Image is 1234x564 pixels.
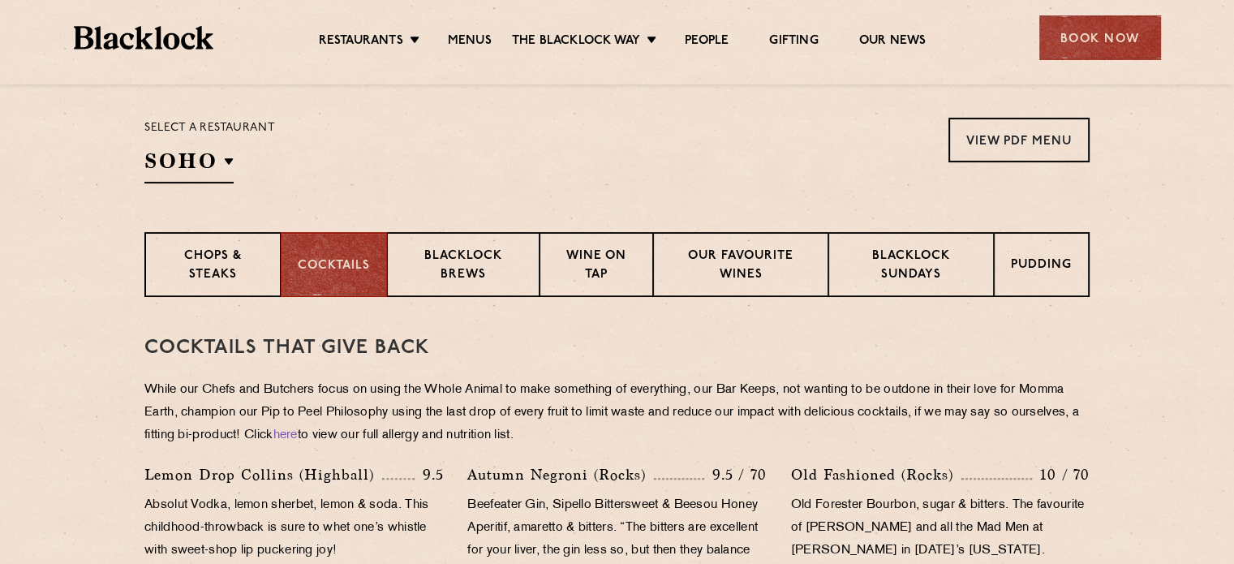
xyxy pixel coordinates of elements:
p: Our favourite wines [670,248,810,286]
a: Gifting [769,33,818,51]
p: Autumn Negroni (Rocks) [467,463,654,486]
p: Pudding [1011,256,1072,277]
div: Book Now [1039,15,1161,60]
p: 10 / 70 [1032,464,1090,485]
h2: SOHO [144,147,234,183]
a: here [273,429,298,441]
p: Old Forester Bourbon, sugar & bitters. The favourite of [PERSON_NAME] and all the Mad Men at [PER... [791,494,1090,562]
img: BL_Textured_Logo-footer-cropped.svg [74,26,214,50]
p: Cocktails [298,257,370,276]
a: The Blacklock Way [512,33,640,51]
p: Select a restaurant [144,118,275,139]
p: Wine on Tap [557,248,636,286]
a: People [685,33,729,51]
p: Blacklock Brews [404,248,522,286]
p: 9.5 / 70 [704,464,767,485]
a: View PDF Menu [948,118,1090,162]
a: Menus [448,33,492,51]
p: Chops & Steaks [162,248,264,286]
p: Blacklock Sundays [845,248,977,286]
p: Absolut Vodka, lemon sherbet, lemon & soda. This childhood-throwback is sure to whet one’s whistl... [144,494,443,562]
a: Our News [859,33,927,51]
a: Restaurants [319,33,403,51]
p: Lemon Drop Collins (Highball) [144,463,382,486]
p: Old Fashioned (Rocks) [791,463,961,486]
p: While our Chefs and Butchers focus on using the Whole Animal to make something of everything, our... [144,379,1090,447]
h3: Cocktails That Give Back [144,338,1090,359]
p: 9.5 [415,464,444,485]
